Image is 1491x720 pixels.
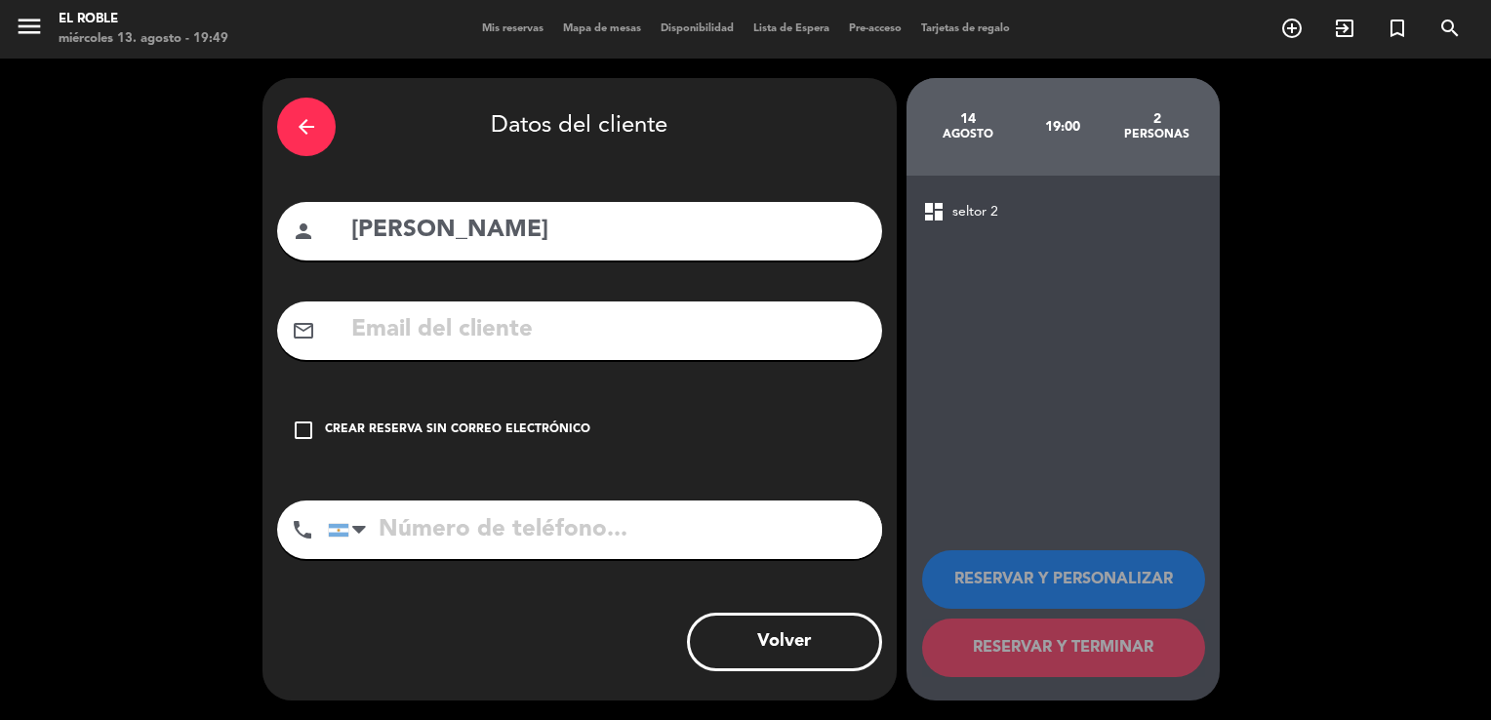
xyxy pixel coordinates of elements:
[295,115,318,139] i: arrow_back
[328,500,882,559] input: Número de teléfono...
[744,23,839,34] span: Lista de Espera
[553,23,651,34] span: Mapa de mesas
[15,12,44,48] button: menu
[59,10,228,29] div: El Roble
[15,12,44,41] i: menu
[911,23,1020,34] span: Tarjetas de regalo
[839,23,911,34] span: Pre-acceso
[472,23,553,34] span: Mis reservas
[922,619,1205,677] button: RESERVAR Y TERMINAR
[1386,17,1409,40] i: turned_in_not
[1333,17,1356,40] i: exit_to_app
[921,111,1016,127] div: 14
[1109,111,1204,127] div: 2
[329,501,374,558] div: Argentina: +54
[349,211,867,251] input: Nombre del cliente
[1280,17,1304,40] i: add_circle_outline
[277,93,882,161] div: Datos del cliente
[291,518,314,541] i: phone
[922,550,1205,609] button: RESERVAR Y PERSONALIZAR
[1109,127,1204,142] div: personas
[349,310,867,350] input: Email del cliente
[59,29,228,49] div: miércoles 13. agosto - 19:49
[1438,17,1462,40] i: search
[952,201,998,223] span: seltor 2
[292,220,315,243] i: person
[292,419,315,442] i: check_box_outline_blank
[651,23,744,34] span: Disponibilidad
[1015,93,1109,161] div: 19:00
[292,319,315,342] i: mail_outline
[325,420,590,440] div: Crear reserva sin correo electrónico
[687,613,882,671] button: Volver
[922,200,946,223] span: dashboard
[921,127,1016,142] div: agosto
